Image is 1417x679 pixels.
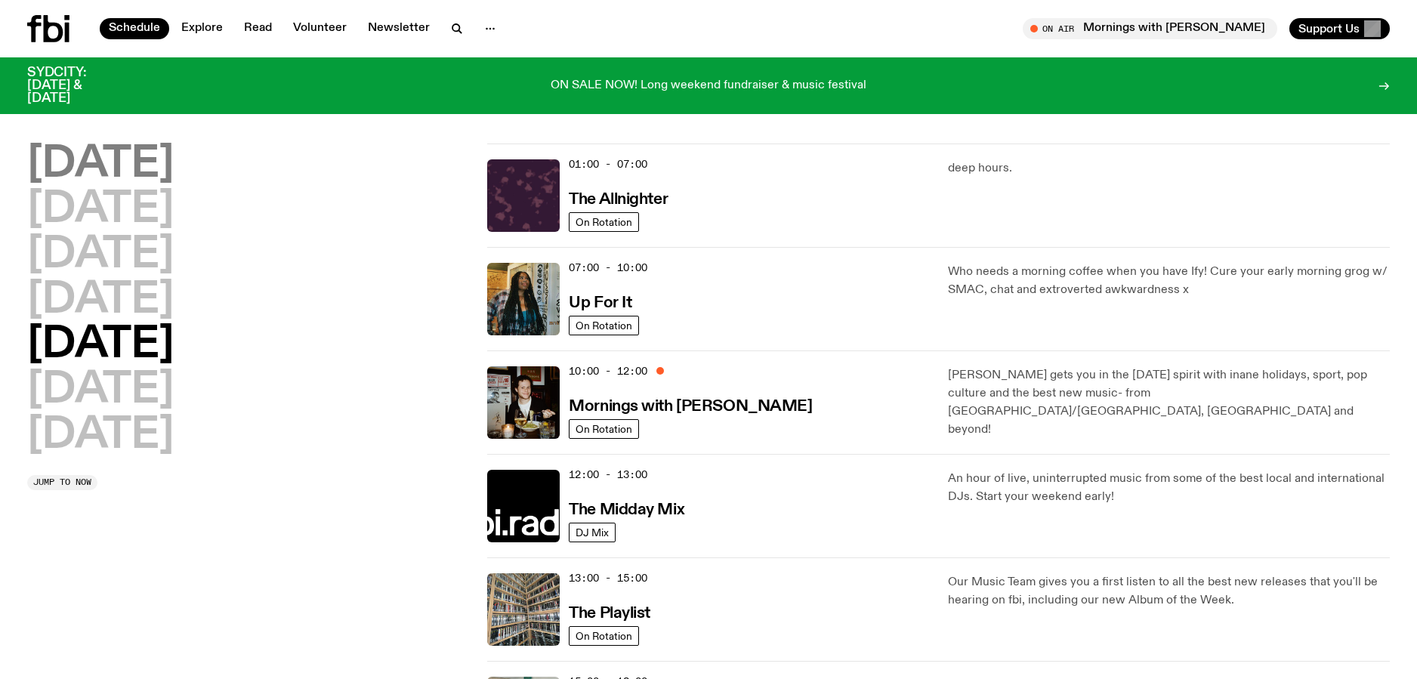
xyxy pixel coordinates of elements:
span: On Rotation [576,630,632,641]
a: Newsletter [359,18,439,39]
span: 10:00 - 12:00 [569,364,647,378]
span: Jump to now [33,478,91,486]
h3: Mornings with [PERSON_NAME] [569,399,812,415]
p: ON SALE NOW! Long weekend fundraiser & music festival [551,79,866,93]
h3: The Playlist [569,606,650,622]
a: On Rotation [569,419,639,439]
img: Sam blankly stares at the camera, brightly lit by a camera flash wearing a hat collared shirt and... [487,366,560,439]
p: [PERSON_NAME] gets you in the [DATE] spirit with inane holidays, sport, pop culture and the best ... [948,366,1390,439]
button: [DATE] [27,324,174,366]
span: On Rotation [576,216,632,227]
a: Mornings with [PERSON_NAME] [569,396,812,415]
a: Explore [172,18,232,39]
button: [DATE] [27,279,174,322]
span: Support Us [1298,22,1360,35]
span: On Rotation [576,319,632,331]
h3: The Allnighter [569,192,668,208]
span: 13:00 - 15:00 [569,571,647,585]
span: 07:00 - 10:00 [569,261,647,275]
img: A corner shot of the fbi music library [487,573,560,646]
button: [DATE] [27,415,174,457]
button: [DATE] [27,144,174,186]
span: 12:00 - 13:00 [569,468,647,482]
a: On Rotation [569,626,639,646]
button: [DATE] [27,369,174,412]
button: [DATE] [27,234,174,276]
a: The Allnighter [569,189,668,208]
a: DJ Mix [569,523,616,542]
a: Schedule [100,18,169,39]
button: On AirMornings with [PERSON_NAME] [1023,18,1277,39]
p: An hour of live, uninterrupted music from some of the best local and international DJs. Start you... [948,470,1390,506]
a: Read [235,18,281,39]
h3: The Midday Mix [569,502,684,518]
p: Who needs a morning coffee when you have Ify! Cure your early morning grog w/ SMAC, chat and extr... [948,263,1390,299]
a: Volunteer [284,18,356,39]
img: Ify - a Brown Skin girl with black braided twists, looking up to the side with her tongue stickin... [487,263,560,335]
button: Support Us [1289,18,1390,39]
a: The Midday Mix [569,499,684,518]
a: The Playlist [569,603,650,622]
a: Up For It [569,292,631,311]
h3: Up For It [569,295,631,311]
a: On Rotation [569,212,639,232]
span: DJ Mix [576,526,609,538]
span: On Rotation [576,423,632,434]
p: Our Music Team gives you a first listen to all the best new releases that you'll be hearing on fb... [948,573,1390,610]
span: 01:00 - 07:00 [569,157,647,171]
p: deep hours. [948,159,1390,177]
button: Jump to now [27,475,97,490]
button: [DATE] [27,189,174,231]
a: On Rotation [569,316,639,335]
h3: SYDCITY: [DATE] & [DATE] [27,66,124,105]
